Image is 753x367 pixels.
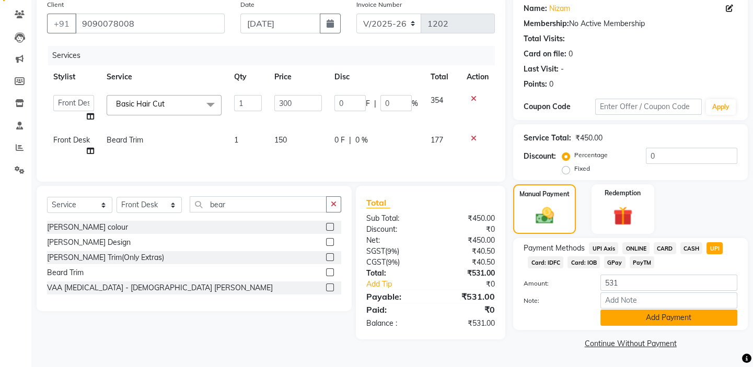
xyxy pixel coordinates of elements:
span: % [412,98,418,109]
div: Service Total: [524,133,571,144]
div: Paid: [358,303,431,316]
span: CGST [366,257,386,267]
th: Disc [328,65,424,89]
div: Balance : [358,318,431,329]
div: - [561,64,564,75]
div: [PERSON_NAME] Trim(Only Extras) [47,252,164,263]
span: GPay [604,256,625,268]
button: Add Payment [600,310,737,326]
a: Nizam [549,3,570,14]
div: Membership: [524,18,569,29]
span: | [374,98,376,109]
div: Coupon Code [524,101,595,112]
div: Payable: [358,290,431,303]
span: 0 F [334,135,345,146]
span: 9% [388,258,398,266]
div: ₹0 [431,303,503,316]
div: Sub Total: [358,213,431,224]
span: SGST [366,246,385,256]
div: ₹450.00 [431,213,503,224]
div: ₹531.00 [431,318,503,329]
div: 0 [569,49,573,60]
img: _cash.svg [530,205,560,226]
th: Service [100,65,228,89]
div: ₹40.50 [431,246,503,257]
label: Redemption [605,188,641,198]
div: 0 [549,79,553,90]
div: ₹450.00 [575,133,603,144]
input: Enter Offer / Coupon Code [595,99,702,115]
div: ( ) [358,257,431,268]
span: 354 [431,96,443,105]
th: Stylist [47,65,100,89]
button: Apply [706,99,736,115]
th: Total [424,65,460,89]
div: ( ) [358,246,431,257]
input: Amount [600,275,737,291]
div: No Active Membership [524,18,737,29]
span: Card: IOB [567,256,600,268]
input: Search or Scan [190,196,327,212]
span: PayTM [630,256,655,268]
span: CASH [680,242,703,254]
div: ₹40.50 [431,257,503,268]
span: 0 % [355,135,368,146]
div: VAA [MEDICAL_DATA] - [DEMOGRAPHIC_DATA] [PERSON_NAME] [47,282,273,293]
div: Name: [524,3,547,14]
div: Points: [524,79,547,90]
div: Card on file: [524,49,566,60]
div: Beard Trim [47,267,84,278]
th: Qty [228,65,268,89]
div: ₹0 [431,224,503,235]
input: Search by Name/Mobile/Email/Code [75,14,225,33]
span: UPI [706,242,723,254]
label: Manual Payment [519,190,570,199]
label: Note: [516,296,592,305]
div: [PERSON_NAME] colour [47,222,128,233]
div: ₹531.00 [431,290,503,303]
span: Total [366,197,390,208]
span: Basic Hair Cut [116,99,165,109]
span: Front Desk [53,135,90,145]
button: +91 [47,14,76,33]
div: ₹531.00 [431,268,503,279]
label: Amount: [516,279,592,288]
div: Net: [358,235,431,246]
div: Total: [358,268,431,279]
span: UPI Axis [589,242,618,254]
span: 9% [387,247,397,255]
span: 177 [431,135,443,145]
span: Card: IDFC [528,256,563,268]
a: Add Tip [358,279,443,290]
input: Add Note [600,292,737,309]
span: CARD [654,242,676,254]
span: ONLINE [622,242,650,254]
div: ₹0 [443,279,503,290]
a: x [165,99,169,109]
th: Price [268,65,328,89]
span: | [349,135,351,146]
div: Last Visit: [524,64,559,75]
img: _gift.svg [607,204,639,228]
a: Continue Without Payment [515,338,746,349]
div: ₹450.00 [431,235,503,246]
div: Discount: [358,224,431,235]
span: Beard Trim [107,135,143,145]
label: Fixed [574,164,590,173]
span: 150 [274,135,287,145]
span: 1 [234,135,238,145]
span: F [366,98,370,109]
div: [PERSON_NAME] Design [47,237,131,248]
label: Percentage [574,150,608,160]
div: Discount: [524,151,556,162]
div: Total Visits: [524,33,565,44]
th: Action [460,65,495,89]
span: Payment Methods [524,243,585,254]
div: Services [48,46,503,65]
